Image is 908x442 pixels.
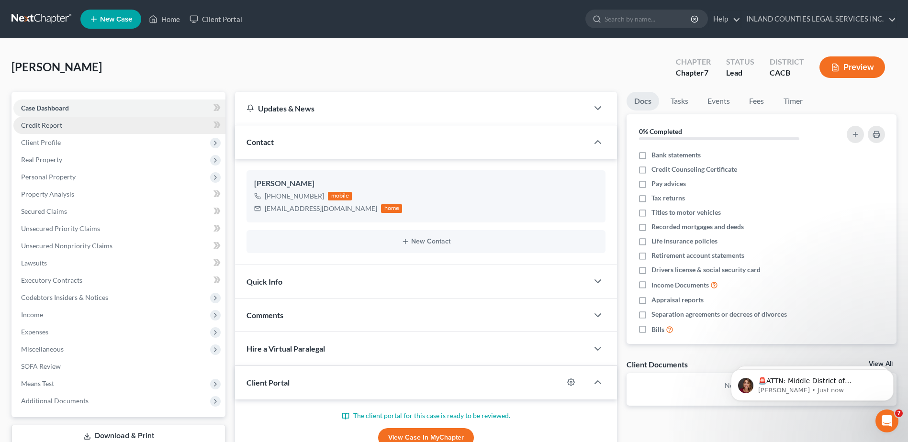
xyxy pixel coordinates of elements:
a: Home [144,11,185,28]
button: Preview [819,56,885,78]
span: Codebtors Insiders & Notices [21,293,108,301]
span: Unsecured Nonpriority Claims [21,242,112,250]
span: Secured Claims [21,207,67,215]
a: INLAND COUNTIES LEGAL SERVICES INC. [741,11,896,28]
a: Secured Claims [13,203,225,220]
div: CACB [770,67,804,78]
iframe: Intercom live chat [875,409,898,432]
span: Drivers license & social security card [651,265,761,275]
a: Credit Report [13,117,225,134]
div: Chapter [676,67,711,78]
span: Credit Report [21,121,62,129]
span: Life insurance policies [651,236,717,246]
div: Client Documents [627,359,688,369]
span: Hire a Virtual Paralegal [247,344,325,353]
a: Case Dashboard [13,99,225,117]
span: Real Property [21,155,62,164]
span: Property Analysis [21,190,74,198]
div: District [770,56,804,67]
span: Income [21,310,43,319]
span: Unsecured Priority Claims [21,224,100,232]
div: [PERSON_NAME] [254,178,598,189]
div: Chapter [676,56,711,67]
span: Quick Info [247,277,282,286]
div: Updates & News [247,103,577,113]
span: [PERSON_NAME] [11,60,102,74]
div: Status [726,56,754,67]
span: Tax returns [651,193,685,203]
a: Timer [776,92,810,110]
a: Events [700,92,738,110]
span: Credit Counseling Certificate [651,165,737,174]
a: Tasks [663,92,696,110]
span: Appraisal reports [651,295,704,305]
a: Client Portal [185,11,247,28]
span: Retirement account statements [651,251,744,260]
a: Executory Contracts [13,272,225,289]
span: Contact [247,137,274,146]
span: Lawsuits [21,259,47,267]
span: Additional Documents [21,397,89,405]
span: Pay advices [651,179,686,188]
div: [PHONE_NUMBER] [265,191,324,201]
input: Search by name... [605,10,692,28]
a: Help [708,11,740,28]
span: Miscellaneous [21,345,64,353]
span: New Case [100,16,132,23]
a: Docs [627,92,659,110]
iframe: Intercom notifications message [717,349,908,416]
span: Personal Property [21,173,76,181]
span: Income Documents [651,280,709,290]
span: Executory Contracts [21,276,82,284]
a: Lawsuits [13,254,225,272]
strong: 0% Completed [639,127,682,135]
span: SOFA Review [21,362,61,370]
span: Case Dashboard [21,104,69,112]
span: Titles to motor vehicles [651,208,721,217]
span: Separation agreements or decrees of divorces [651,309,787,319]
a: SOFA Review [13,358,225,375]
span: Client Portal [247,378,290,387]
span: Comments [247,310,283,320]
span: Recorded mortgages and deeds [651,222,744,232]
button: New Contact [254,238,598,245]
p: No client documents yet. [634,381,889,390]
div: [EMAIL_ADDRESS][DOMAIN_NAME] [265,204,377,213]
span: Expenses [21,328,48,336]
span: Bank statements [651,150,701,160]
span: Bills [651,325,664,334]
span: 7 [895,409,903,417]
p: The client portal for this case is ready to be reviewed. [247,411,605,420]
span: 7 [704,68,708,77]
div: Lead [726,67,754,78]
a: Unsecured Priority Claims [13,220,225,237]
a: Property Analysis [13,186,225,203]
a: Unsecured Nonpriority Claims [13,237,225,254]
span: Client Profile [21,138,61,146]
a: Fees [741,92,772,110]
span: Means Test [21,379,54,387]
div: home [381,204,402,213]
div: mobile [328,192,352,200]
